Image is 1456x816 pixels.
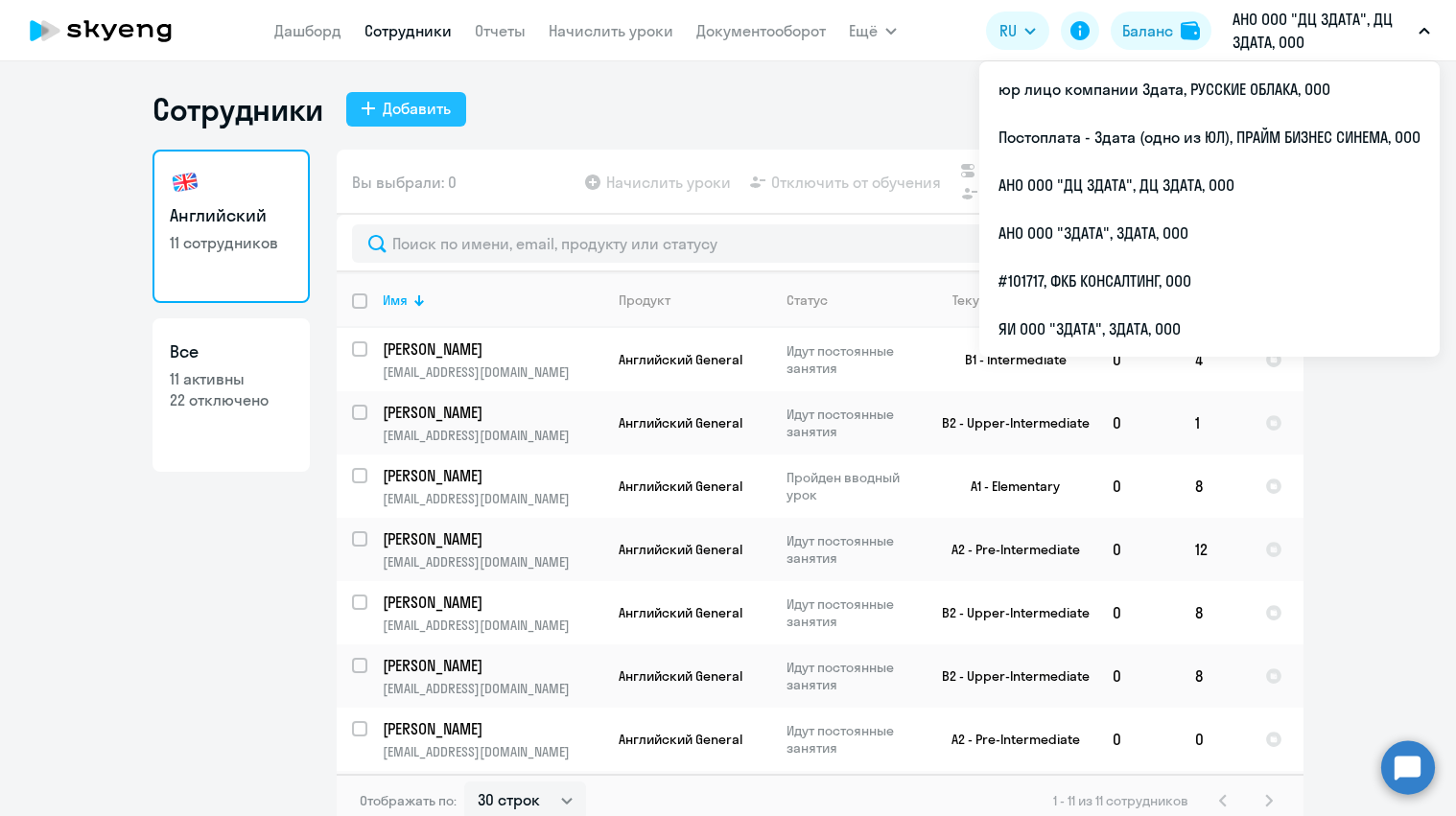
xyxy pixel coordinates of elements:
button: RU [986,12,1049,50]
p: [PERSON_NAME] [383,402,599,423]
a: [PERSON_NAME] [383,592,602,613]
a: Документооборот [696,21,826,40]
span: Отображать по: [360,792,457,809]
div: Имя [383,291,602,309]
ul: Ещё [979,61,1440,357]
td: 0 [1097,328,1180,391]
td: 12 [1180,518,1250,581]
p: Идут постоянные занятия [787,532,918,567]
td: A2 - Pre-Intermediate [919,518,1097,581]
span: Английский General [619,351,742,368]
img: balance [1181,21,1200,40]
span: Английский General [619,604,742,621]
span: Вы выбрали: 0 [352,171,457,194]
h3: Английский [170,203,293,228]
td: 0 [1097,518,1180,581]
a: Английский11 сотрудников [153,150,310,303]
div: Текущий уровень [952,291,1062,309]
a: [PERSON_NAME] [383,402,602,423]
p: [PERSON_NAME] [383,592,599,613]
p: АНО ООО "ДЦ 3ДАТА", ДЦ 3ДАТА, ООО [1233,8,1411,54]
p: [EMAIL_ADDRESS][DOMAIN_NAME] [383,427,602,444]
p: 22 отключено [170,389,293,410]
div: Баланс [1122,19,1173,42]
td: B1 - Intermediate [919,328,1097,391]
p: 11 сотрудников [170,232,293,253]
span: 1 - 11 из 11 сотрудников [1053,792,1188,809]
div: Статус [787,291,918,309]
a: [PERSON_NAME] [383,718,602,739]
p: [EMAIL_ADDRESS][DOMAIN_NAME] [383,680,602,697]
div: Имя [383,291,408,309]
a: Все11 активны22 отключено [153,318,310,472]
button: Добавить [346,92,466,127]
td: 0 [1180,708,1250,771]
div: Статус [787,291,828,309]
td: 0 [1097,455,1180,518]
h1: Сотрудники [153,90,323,128]
a: Сотрудники [364,21,452,40]
td: 4 [1180,328,1250,391]
a: [PERSON_NAME] [383,338,602,360]
p: Идут постоянные занятия [787,406,918,440]
span: Английский General [619,478,742,495]
p: [PERSON_NAME] [383,718,599,739]
span: Английский General [619,667,742,685]
p: Пройден вводный урок [787,469,918,503]
p: Идут постоянные занятия [787,722,918,757]
button: АНО ООО "ДЦ 3ДАТА", ДЦ 3ДАТА, ООО [1223,8,1440,54]
p: [EMAIL_ADDRESS][DOMAIN_NAME] [383,743,602,760]
td: B2 - Upper-Intermediate [919,644,1097,708]
p: Идут постоянные занятия [787,342,918,377]
button: Балансbalance [1111,12,1211,50]
div: Добавить [383,97,451,120]
input: Поиск по имени, email, продукту или статусу [352,224,1288,263]
p: [PERSON_NAME] [383,465,599,486]
td: B2 - Upper-Intermediate [919,391,1097,455]
a: Начислить уроки [549,21,673,40]
td: 1 [1180,391,1250,455]
td: 8 [1180,581,1250,644]
div: Продукт [619,291,770,309]
p: [EMAIL_ADDRESS][DOMAIN_NAME] [383,363,602,381]
td: 0 [1097,581,1180,644]
span: RU [999,19,1017,42]
td: A2 - Pre-Intermediate [919,708,1097,771]
div: Текущий уровень [934,291,1096,309]
a: Дашборд [274,21,341,40]
td: 0 [1097,391,1180,455]
p: [PERSON_NAME] [383,655,599,676]
a: [PERSON_NAME] [383,528,602,549]
td: 8 [1180,644,1250,708]
p: [EMAIL_ADDRESS][DOMAIN_NAME] [383,617,602,634]
p: [EMAIL_ADDRESS][DOMAIN_NAME] [383,553,602,571]
a: [PERSON_NAME] [383,465,602,486]
p: Идут постоянные занятия [787,595,918,630]
img: english [170,167,200,198]
span: Английский General [619,541,742,558]
p: [PERSON_NAME] [383,528,599,549]
a: Отчеты [475,21,526,40]
a: [PERSON_NAME] [383,655,602,676]
div: Продукт [619,291,670,309]
p: 11 активны [170,368,293,389]
span: Английский General [619,414,742,431]
p: Идут постоянные занятия [787,659,918,693]
td: 0 [1097,708,1180,771]
h3: Все [170,339,293,364]
p: [EMAIL_ADDRESS][DOMAIN_NAME] [383,490,602,507]
td: A1 - Elementary [919,455,1097,518]
td: B2 - Upper-Intermediate [919,581,1097,644]
button: Ещё [849,12,897,50]
td: 8 [1180,455,1250,518]
span: Английский General [619,731,742,748]
td: 0 [1097,644,1180,708]
span: Ещё [849,19,878,42]
p: [PERSON_NAME] [383,338,599,360]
